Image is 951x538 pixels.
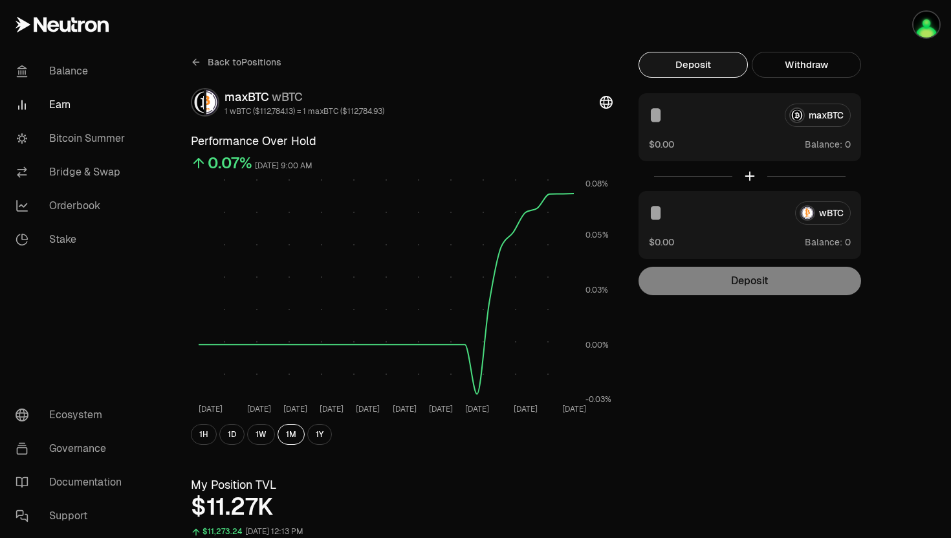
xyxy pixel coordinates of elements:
a: Stake [5,223,140,256]
h3: Performance Over Hold [191,132,613,150]
button: 1H [191,424,217,445]
button: $0.00 [649,137,674,151]
span: Balance: [805,138,842,151]
button: 1W [247,424,275,445]
tspan: 0.05% [585,230,609,240]
tspan: [DATE] [429,404,453,414]
tspan: [DATE] [562,404,586,414]
button: $0.00 [649,235,674,249]
tspan: 0.08% [585,179,608,189]
a: Support [5,499,140,533]
img: wBTC Logo [206,89,218,115]
tspan: 0.00% [585,340,609,350]
tspan: [DATE] [465,404,489,414]
a: Documentation [5,465,140,499]
a: Earn [5,88,140,122]
div: [DATE] 9:00 AM [255,159,312,174]
button: Withdraw [752,52,861,78]
button: 1D [219,424,245,445]
tspan: [DATE] [356,404,380,414]
a: Bitcoin Summer [5,122,140,155]
span: Balance: [805,236,842,249]
div: 1 wBTC ($112,784.13) = 1 maxBTC ($112,784.93) [224,106,384,117]
div: $11.27K [191,494,613,520]
tspan: [DATE] [199,404,223,414]
tspan: 0.03% [585,285,608,295]
a: Ecosystem [5,398,140,432]
tspan: [DATE] [393,404,417,414]
tspan: [DATE] [247,404,271,414]
span: Back to Positions [208,56,281,69]
img: maxBTC Logo [192,89,204,115]
a: Back toPositions [191,52,281,73]
a: Balance [5,54,140,88]
tspan: -0.03% [585,394,611,405]
tspan: [DATE] [514,404,538,414]
tspan: [DATE] [283,404,307,414]
tspan: [DATE] [320,404,344,414]
div: maxBTC [224,88,384,106]
button: Deposit [639,52,748,78]
span: wBTC [272,89,303,104]
button: 1Y [307,424,332,445]
a: Bridge & Swap [5,155,140,189]
a: Orderbook [5,189,140,223]
div: 0.07% [208,153,252,174]
img: Main Account [913,12,939,38]
h3: My Position TVL [191,476,613,494]
a: Governance [5,432,140,465]
button: 1M [278,424,305,445]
